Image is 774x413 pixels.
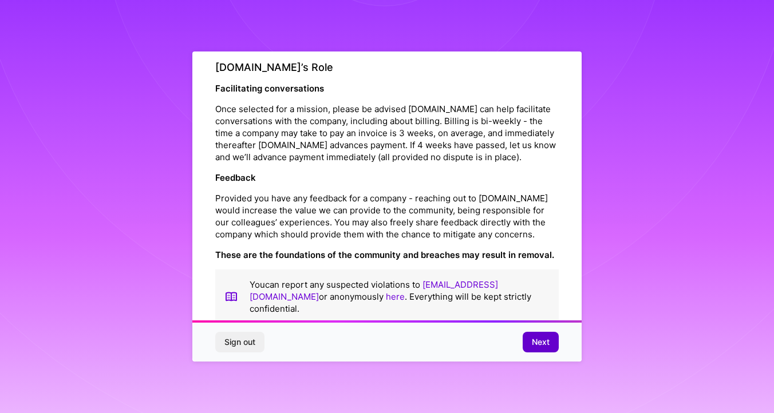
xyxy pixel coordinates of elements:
[215,83,324,94] strong: Facilitating conversations
[215,192,559,240] p: Provided you have any feedback for a company - reaching out to [DOMAIN_NAME] would increase the v...
[215,61,559,74] h4: [DOMAIN_NAME]’s Role
[250,279,550,315] p: You can report any suspected violations to or anonymously . Everything will be kept strictly conf...
[215,103,559,163] p: Once selected for a mission, please be advised [DOMAIN_NAME] can help facilitate conversations wi...
[215,332,264,352] button: Sign out
[523,332,559,352] button: Next
[215,249,554,260] strong: These are the foundations of the community and breaches may result in removal.
[386,291,405,302] a: here
[215,172,256,183] strong: Feedback
[224,336,255,348] span: Sign out
[250,279,498,302] a: [EMAIL_ADDRESS][DOMAIN_NAME]
[224,279,238,315] img: book icon
[532,336,550,348] span: Next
